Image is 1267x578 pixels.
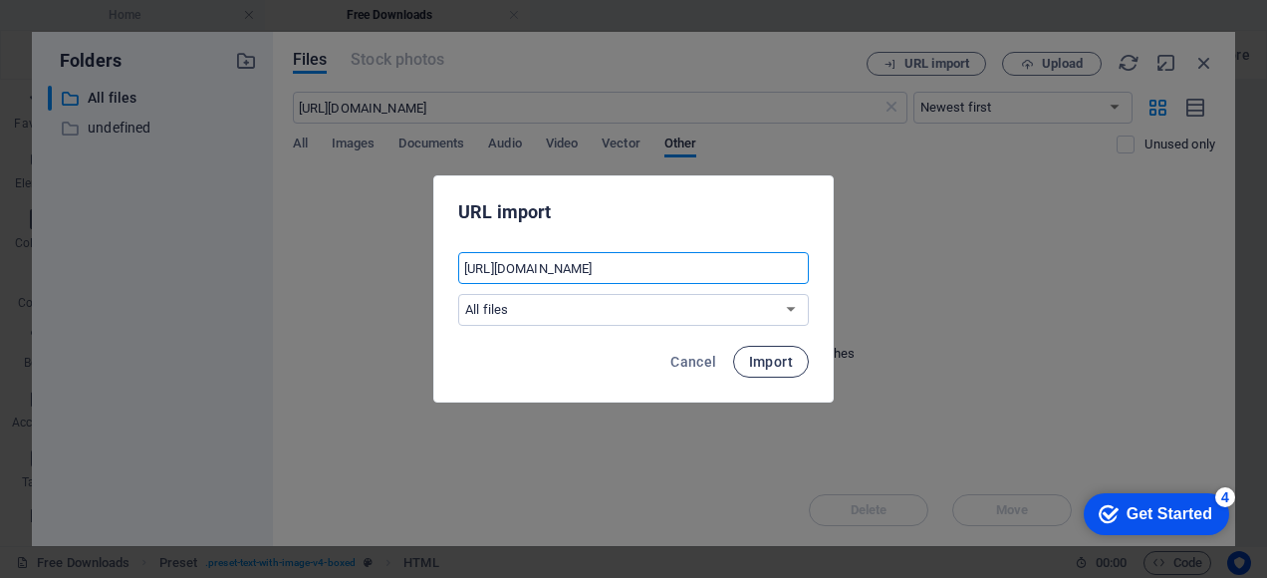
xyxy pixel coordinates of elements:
[670,354,716,370] span: Cancel
[662,346,724,378] button: Cancel
[733,346,809,378] button: Import
[147,4,167,24] div: 4
[8,204,341,346] div: Drop content here
[458,252,809,284] input: URL...
[16,10,161,52] div: Get Started 4 items remaining, 20% complete
[458,200,809,224] h2: URL import
[8,204,341,346] a: Drop content hereorAdd elementsPaste clipboard
[59,22,144,40] div: Get Started
[749,354,793,370] span: Import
